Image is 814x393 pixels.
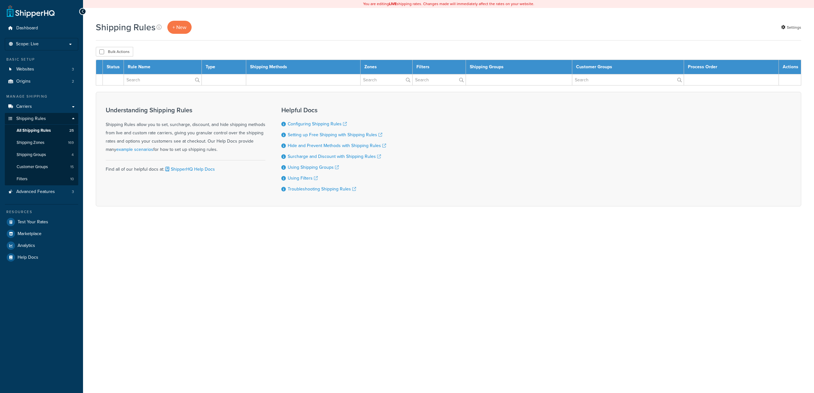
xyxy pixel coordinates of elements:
[16,67,34,72] span: Websites
[69,128,74,133] span: 25
[288,153,381,160] a: Surcharge and Discount with Shipping Rules
[5,161,78,173] a: Customer Groups 15
[389,1,397,7] b: LIVE
[5,186,78,198] li: Advanced Features
[5,63,78,75] li: Websites
[288,186,356,192] a: Troubleshooting Shipping Rules
[5,228,78,240] a: Marketplace
[17,176,27,182] span: Filters
[5,161,78,173] li: Customer Groups
[164,166,215,173] a: ShipperHQ Help Docs
[5,216,78,228] a: Test Your Rates
[18,219,48,225] span: Test Your Rates
[288,121,347,127] a: Configuring Shipping Rules
[16,41,39,47] span: Scope: Live
[5,186,78,198] a: Advanced Features 3
[466,60,572,74] th: Shipping Groups
[5,76,78,87] a: Origins 2
[17,128,51,133] span: All Shipping Rules
[5,173,78,185] a: Filters 10
[5,125,78,137] li: All Shipping Rules
[5,94,78,99] div: Manage Shipping
[5,22,78,34] a: Dashboard
[5,252,78,263] a: Help Docs
[16,26,38,31] span: Dashboard
[361,74,412,85] input: Search
[17,140,44,145] span: Shipping Zones
[5,209,78,215] div: Resources
[70,164,74,170] span: 15
[572,60,684,74] th: Customer Groups
[16,189,55,195] span: Advanced Features
[68,140,74,145] span: 169
[172,24,186,31] span: + New
[106,107,265,114] h3: Understanding Shipping Rules
[18,243,35,248] span: Analytics
[72,189,74,195] span: 3
[5,57,78,62] div: Basic Setup
[18,255,38,260] span: Help Docs
[288,142,386,149] a: Hide and Prevent Methods with Shipping Rules
[5,137,78,149] li: Shipping Zones
[16,116,46,122] span: Shipping Rules
[5,125,78,137] a: All Shipping Rules 25
[5,113,78,125] a: Shipping Rules
[124,60,202,74] th: Rule Name
[779,60,801,74] th: Actions
[106,107,265,154] div: Shipping Rules allow you to set, surcharge, discount, and hide shipping methods from live and cus...
[7,5,55,18] a: ShipperHQ Home
[361,60,412,74] th: Zones
[116,146,153,153] a: example scenarios
[288,175,318,182] a: Using Filters
[17,152,46,158] span: Shipping Groups
[18,231,42,237] span: Marketplace
[5,149,78,161] li: Shipping Groups
[72,67,74,72] span: 3
[5,173,78,185] li: Filters
[72,152,74,158] span: 4
[70,176,74,182] span: 10
[412,60,466,74] th: Filters
[5,137,78,149] a: Shipping Zones 169
[5,63,78,75] a: Websites 3
[96,47,133,56] button: Bulk Actions
[202,60,246,74] th: Type
[96,21,156,33] h1: Shipping Rules
[781,23,801,32] a: Settings
[5,240,78,251] a: Analytics
[16,79,31,84] span: Origins
[16,104,32,109] span: Carriers
[167,21,192,34] a: + New
[5,101,78,113] a: Carriers
[246,60,361,74] th: Shipping Methods
[5,113,78,186] li: Shipping Rules
[5,149,78,161] a: Shipping Groups 4
[288,131,382,138] a: Setting up Free Shipping with Shipping Rules
[106,160,265,174] div: Find all of our helpful docs at:
[5,76,78,87] li: Origins
[103,60,124,74] th: Status
[572,74,684,85] input: Search
[72,79,74,84] span: 2
[413,74,466,85] input: Search
[124,74,202,85] input: Search
[17,164,48,170] span: Customer Groups
[288,164,339,171] a: Using Shipping Groups
[281,107,386,114] h3: Helpful Docs
[684,60,779,74] th: Process Order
